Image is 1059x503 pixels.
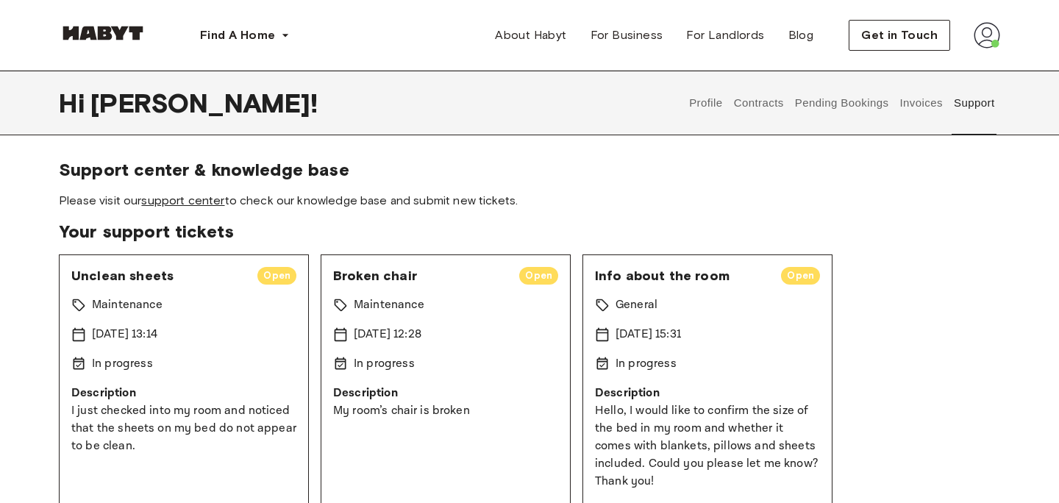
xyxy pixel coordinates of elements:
[579,21,675,50] a: For Business
[92,355,153,373] p: In progress
[71,385,296,402] p: Description
[616,355,677,373] p: In progress
[354,355,415,373] p: In progress
[952,71,996,135] button: Support
[616,326,681,343] p: [DATE] 15:31
[777,21,826,50] a: Blog
[788,26,814,44] span: Blog
[92,326,157,343] p: [DATE] 13:14
[861,26,938,44] span: Get in Touch
[59,159,1000,181] span: Support center & knowledge base
[495,26,566,44] span: About Habyt
[732,71,785,135] button: Contracts
[483,21,578,50] a: About Habyt
[684,71,1000,135] div: user profile tabs
[616,296,657,314] p: General
[71,402,296,455] p: I just checked into my room and noticed that the sheets on my bed do not appear to be clean.
[793,71,891,135] button: Pending Bookings
[59,26,147,40] img: Habyt
[688,71,725,135] button: Profile
[519,268,558,283] span: Open
[595,267,769,285] span: Info about the room
[200,26,275,44] span: Find A Home
[71,267,246,285] span: Unclean sheets
[333,267,507,285] span: Broken chair
[898,71,944,135] button: Invoices
[595,402,820,490] p: Hello, I would like to confirm the size of the bed in my room and whether it comes with blankets,...
[59,221,1000,243] span: Your support tickets
[333,385,558,402] p: Description
[686,26,764,44] span: For Landlords
[59,88,90,118] span: Hi
[333,402,558,420] p: My room’s chair is broken
[92,296,163,314] p: Maintenance
[188,21,302,50] button: Find A Home
[591,26,663,44] span: For Business
[781,268,820,283] span: Open
[354,326,421,343] p: [DATE] 12:28
[141,193,224,207] a: support center
[59,193,1000,209] span: Please visit our to check our knowledge base and submit new tickets.
[674,21,776,50] a: For Landlords
[849,20,950,51] button: Get in Touch
[90,88,318,118] span: [PERSON_NAME] !
[974,22,1000,49] img: avatar
[257,268,296,283] span: Open
[354,296,424,314] p: Maintenance
[595,385,820,402] p: Description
